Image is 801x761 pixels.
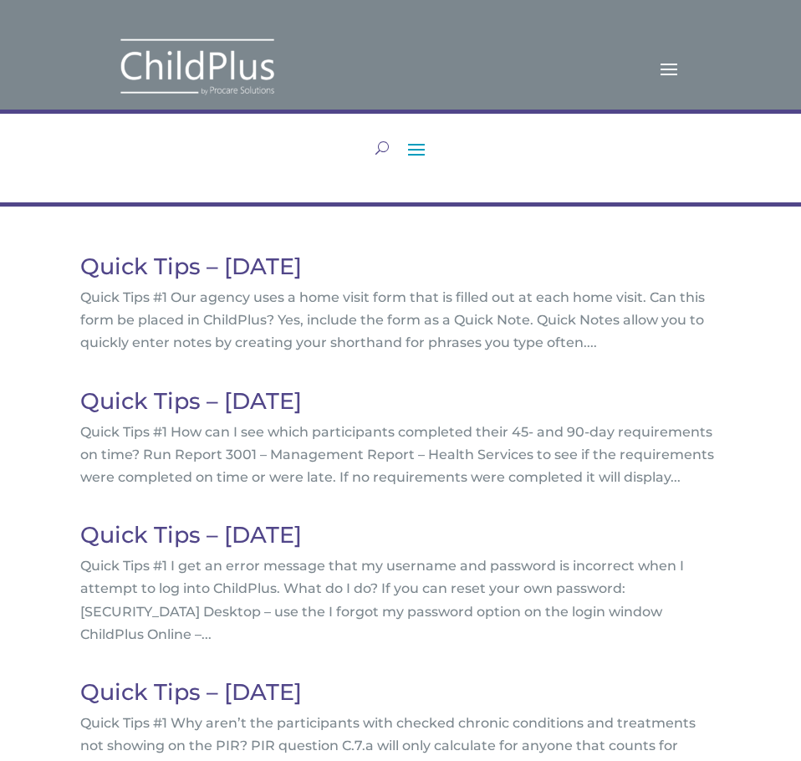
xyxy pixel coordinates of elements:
a: Quick Tips – [DATE] [80,678,302,706]
a: Quick Tips – [DATE] [80,387,302,415]
article: Quick Tips #1 How can I see which participants completed their 45- and 90-day requirements on tim... [80,390,721,489]
a: Quick Tips – [DATE] [80,253,302,280]
article: Quick Tips #1 Our agency uses a home visit form that is filled out at each home visit. Can this f... [80,255,721,355]
article: Quick Tips #1 I get an error message that my username and password is incorrect when I attempt to... [80,524,721,646]
a: Quick Tips – [DATE] [80,521,302,549]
